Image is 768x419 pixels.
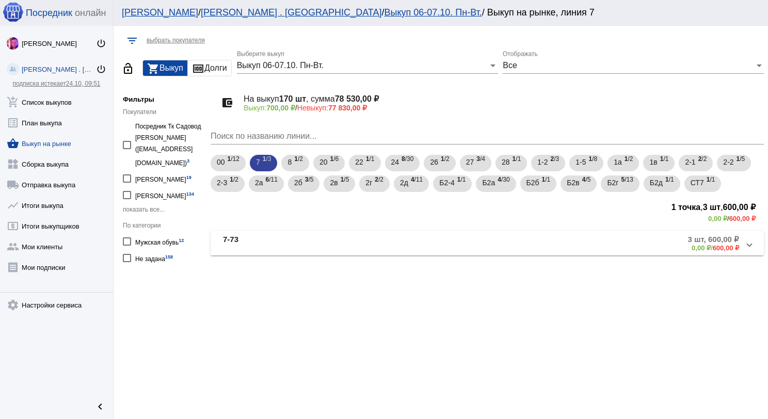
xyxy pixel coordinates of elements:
[26,8,72,19] span: Посредник
[22,40,96,47] div: [PERSON_NAME]
[123,222,205,229] div: По категории
[621,173,633,195] span: /13
[230,173,238,195] span: /2
[7,220,19,232] mat-icon: local_atm
[498,173,509,195] span: /30
[219,94,235,111] mat-icon: account_balance_wallet
[551,155,554,163] b: 2
[147,62,159,75] mat-icon: shopping_cart
[391,153,399,171] span: 24
[476,153,485,174] span: /4
[186,191,194,197] small: 134
[228,155,231,163] b: 1
[7,117,19,129] mat-icon: list_alt
[135,121,205,169] div: Посредник Тк Садовод [PERSON_NAME] ([EMAIL_ADDRESS][DOMAIN_NAME])
[244,104,295,112] span: Выкуп:
[737,155,740,163] b: 1
[441,153,450,174] span: /2
[294,153,303,174] span: /2
[708,215,727,222] b: 0,00 ₽
[691,173,704,192] span: СТ7
[614,153,622,171] span: 1а
[244,94,756,104] h4: На выкуп , сумма
[498,176,501,183] b: 4
[665,173,674,195] span: /1
[513,155,516,163] b: 1
[328,104,367,112] b: 77 830,00 ₽
[698,153,707,174] span: /2
[542,173,551,195] span: /1
[687,235,739,244] b: 3 шт, 600,00 ₽
[7,37,19,50] img: 73xLq58P2BOqs-qIllg3xXCtabieAB0OMVER0XTxHpc0AjG-Rb2SSuXsq4It7hEfqgBcQNho.jpg
[7,199,19,212] mat-icon: show_chart
[685,153,695,171] span: 2-1
[400,173,408,192] span: 2д
[7,299,19,311] mat-icon: settings
[319,153,328,171] span: 20
[341,173,349,195] span: /5
[244,104,756,112] p: /
[187,158,189,164] small: 3
[266,104,295,112] b: 700,00 ₽
[402,155,405,163] b: 8
[96,38,106,49] mat-icon: power_settings_new
[279,94,306,103] b: 170 шт
[713,244,739,252] b: 600,00 ₽
[513,153,521,174] span: /1
[402,153,413,174] span: /30
[502,153,510,171] span: 28
[698,155,702,163] b: 2
[384,7,482,18] a: Выкуп 06-07.10. Пн-Вт.
[179,238,184,243] small: 12
[123,95,205,103] h5: Фильтры
[567,173,579,192] span: Б2в
[457,176,461,183] b: 1
[266,176,269,183] b: 6
[671,203,701,212] b: 1 точка
[411,176,414,183] b: 4
[575,153,586,171] span: 1-5
[186,175,191,180] small: 19
[7,179,19,191] mat-icon: local_shipping
[255,173,263,192] span: 2а
[365,173,372,192] span: 2г
[266,173,278,195] span: /11
[330,153,339,174] span: /6
[466,153,474,171] span: 27
[441,155,444,163] b: 1
[135,171,191,185] div: [PERSON_NAME]
[7,137,19,150] mat-icon: shopping_basket
[256,153,260,171] span: 7
[94,400,106,413] mat-icon: chevron_left
[211,200,756,215] h3: , ,
[660,153,669,174] span: /1
[294,155,298,163] b: 1
[135,234,184,248] div: Мужская обувь
[122,7,749,18] div: / / / Выкуп на рынке, линия 7
[375,173,383,195] span: /2
[707,176,710,183] b: 1
[703,203,721,212] b: 3 шт
[723,203,756,212] b: 600,00 ₽
[537,153,548,171] span: 1-2
[7,261,19,273] mat-icon: receipt
[297,104,367,112] span: Невыкуп:
[263,155,266,163] b: 1
[305,173,314,195] span: /5
[188,60,231,76] button: Долги
[126,35,138,47] mat-icon: filter_list
[22,66,96,73] div: [PERSON_NAME] . [GEOGRAPHIC_DATA]
[143,60,187,76] button: Выкуп
[7,158,19,170] mat-icon: widgets
[582,173,591,195] span: /5
[201,7,381,18] a: [PERSON_NAME] . [GEOGRAPHIC_DATA]
[737,153,745,174] span: /5
[692,244,711,252] b: 0,00 ₽
[582,176,586,183] b: 4
[366,155,370,163] b: 1
[665,176,669,183] b: 1
[192,62,204,75] mat-icon: money
[355,153,363,171] span: 22
[649,153,657,171] span: 1в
